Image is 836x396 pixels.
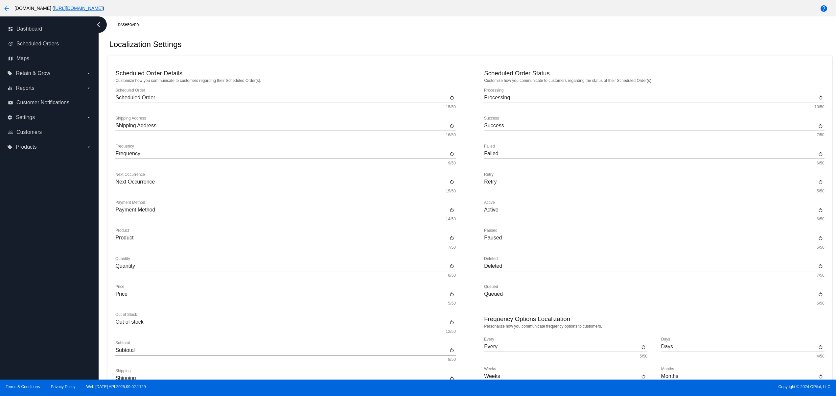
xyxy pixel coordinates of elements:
mat-hint: 12/50 [446,330,456,334]
span: Retain & Grow [16,70,50,76]
a: [URL][DOMAIN_NAME] [54,6,103,11]
span: Scheduled Orders [16,41,59,47]
mat-hint: 14/50 [446,217,456,222]
input: Subtotal [115,347,448,353]
mat-icon: restart_alt [449,151,454,157]
a: people_outline Customers [8,127,91,137]
input: Failed [484,151,816,157]
input: Next Occurrence [115,179,448,185]
a: Privacy Policy [51,384,76,389]
i: equalizer [7,86,12,91]
input: Quantity [115,263,448,269]
mat-icon: restart_alt [818,123,823,129]
input: Active [484,207,816,213]
i: email [8,100,13,105]
h2: Localization Settings [109,40,181,49]
span: Customers [16,129,42,135]
button: Reset to default value [448,206,456,214]
i: arrow_drop_down [86,144,91,150]
button: Reset to default value [448,94,456,102]
i: arrow_drop_down [86,115,91,120]
input: Retry [484,179,816,185]
button: Reset to default value [448,374,456,382]
i: map [8,56,13,61]
i: arrow_drop_down [86,71,91,76]
i: settings [7,115,12,120]
span: Products [16,144,36,150]
h3: Scheduled Order Details [115,70,455,77]
button: Reset to default value [817,290,824,298]
mat-hint: 5/50 [640,354,647,359]
mat-icon: restart_alt [449,207,454,213]
input: Paused [484,235,816,241]
input: Shipping Address [115,123,448,129]
span: Maps [16,56,29,62]
span: Dashboard [16,26,42,32]
mat-hint: 6/50 [817,301,824,306]
mat-icon: restart_alt [449,95,454,101]
i: dashboard [8,26,13,32]
mat-hint: 5/50 [817,189,824,194]
mat-icon: restart_alt [641,374,646,380]
mat-hint: 6/50 [817,217,824,222]
mat-icon: restart_alt [449,179,454,185]
i: chevron_left [93,19,104,30]
i: people_outline [8,130,13,135]
button: Reset to default value [817,178,824,186]
mat-hint: 7/50 [817,273,824,278]
input: Payment Method [115,207,448,213]
button: Reset to default value [817,122,824,130]
a: update Scheduled Orders [8,38,91,49]
button: Reset to default value [639,372,647,380]
mat-hint: 9/50 [448,161,455,166]
button: Reset to default value [817,262,824,270]
mat-icon: restart_alt [818,179,823,185]
mat-icon: restart_alt [449,291,454,297]
mat-hint: 6/50 [817,245,824,250]
mat-hint: 15/50 [446,189,456,194]
a: Web:[DATE] API:2025.09.02.1129 [86,384,146,389]
mat-icon: restart_alt [449,235,454,241]
button: Reset to default value [448,234,456,242]
mat-hint: 8/50 [448,273,455,278]
mat-icon: restart_alt [818,95,823,101]
p: Personalize how you communicate frequency options to customers. [484,324,824,329]
button: Reset to default value [817,150,824,158]
span: Reports [16,85,34,91]
mat-icon: help [820,5,828,12]
h3: Frequency Options Localization [484,315,824,323]
mat-hint: 6/50 [817,161,824,166]
button: Reset to default value [817,372,824,380]
mat-icon: restart_alt [449,347,454,353]
span: Copyright © 2024 QPilot, LLC [424,384,830,389]
input: Deleted [484,263,816,269]
mat-hint: 15/50 [446,105,456,110]
button: Reset to default value [817,234,824,242]
mat-hint: 7/50 [448,245,455,250]
mat-hint: 16/50 [446,133,456,137]
i: update [8,41,13,46]
button: Reset to default value [639,343,647,351]
i: local_offer [7,144,12,150]
mat-icon: restart_alt [818,291,823,297]
mat-icon: restart_alt [818,374,823,380]
button: Reset to default value [448,122,456,130]
input: Queued [484,291,816,297]
mat-icon: restart_alt [818,344,823,350]
input: Product [115,235,448,241]
button: Reset to default value [817,206,824,214]
input: Processing [484,95,816,101]
a: Terms & Conditions [6,384,40,389]
mat-icon: restart_alt [449,376,454,382]
p: Customize how you communicate to customers regarding their Scheduled Order(s). [115,78,455,83]
p: Customize how you communicate to customers regarding the status of their Scheduled Order(s). [484,78,824,83]
button: Reset to default value [817,94,824,102]
span: Customer Notifications [16,100,69,106]
mat-hint: 7/50 [817,133,824,137]
mat-hint: 5/50 [448,301,455,306]
mat-icon: restart_alt [818,207,823,213]
input: Price [115,291,448,297]
button: Reset to default value [448,178,456,186]
input: Out of Stock [115,319,448,325]
mat-hint: 8/50 [448,358,455,362]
